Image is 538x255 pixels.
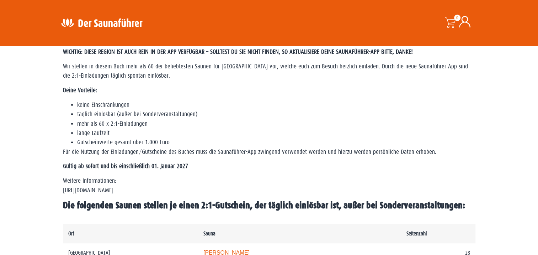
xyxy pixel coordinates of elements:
li: mehr als 60 x 2:1-Einladungen [77,119,475,129]
p: Für die Nutzung der Einladungen/Gutscheine des Buches muss die Saunaführer-App zwingend verwendet... [63,147,475,157]
b: Ort [68,230,74,236]
li: lange Laufzeit [77,129,475,138]
strong: Gültig ab sofort und bis einschließlich 01. Januar 2027 [63,163,188,170]
p: Weitere Informationen: [URL][DOMAIN_NAME] [63,176,475,195]
b: Sauna [203,230,215,236]
strong: Deine Vorteile: [63,87,97,94]
li: Gutscheinwerte gesamt über 1.000 Euro [77,138,475,147]
span: Wir stellen in diesem Buch mehr als 60 der beliebtesten Saunen für [GEOGRAPHIC_DATA] vor, welche ... [63,63,468,79]
b: Die folgenden Saunen stellen je einen 2:1-Gutschein, der täglich einlösbar ist, außer bei Sonderv... [63,200,465,210]
span: 0 [454,15,460,21]
li: keine Einschränkungen [77,100,475,110]
li: täglich einlösbar (außer bei Sonderveranstaltungen) [77,110,475,119]
span: WICHTIG: DIESE REGION IST AUCH REIN IN DER APP VERFÜGBAR – SOLLTEST DU SIE NICHT FINDEN, SO AKTUA... [63,48,413,55]
b: Seitenzahl [406,230,427,236]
